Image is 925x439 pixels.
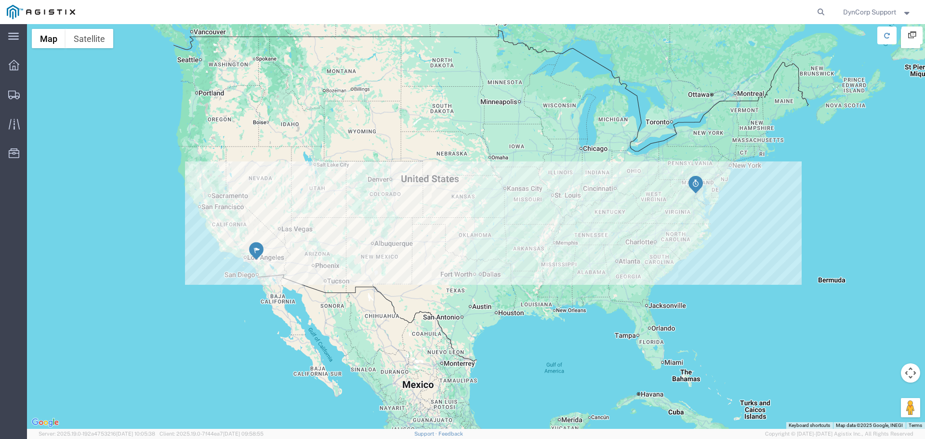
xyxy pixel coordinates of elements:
a: Feedback [438,431,463,437]
span: Copyright © [DATE]-[DATE] Agistix Inc., All Rights Reserved [765,430,913,438]
span: [DATE] 10:05:38 [116,431,155,437]
iframe: FS Legacy Container [27,24,925,429]
span: Client: 2025.19.0-7f44ea7 [159,431,264,437]
img: logo [7,5,75,19]
span: Server: 2025.19.0-192a4753216 [39,431,155,437]
a: Support [414,431,438,437]
button: DynCorp Support [843,6,912,18]
span: DynCorp Support [843,7,896,17]
span: [DATE] 09:58:55 [223,431,264,437]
